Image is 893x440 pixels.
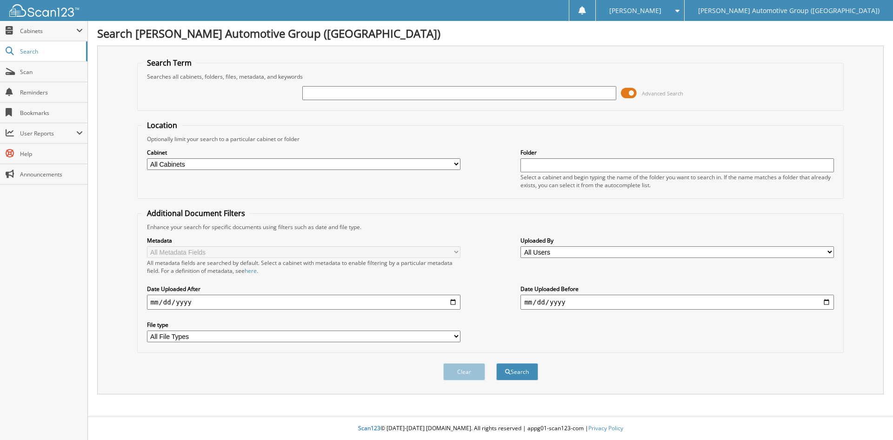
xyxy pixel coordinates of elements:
[520,295,834,310] input: end
[20,88,83,96] span: Reminders
[147,149,460,156] label: Cabinet
[142,73,839,81] div: Searches all cabinets, folders, files, metadata, and keywords
[358,424,380,432] span: Scan123
[588,424,623,432] a: Privacy Policy
[443,363,485,380] button: Clear
[20,109,83,117] span: Bookmarks
[142,120,182,130] legend: Location
[147,237,460,244] label: Metadata
[147,259,460,275] div: All metadata fields are searched by default. Select a cabinet with metadata to enable filtering b...
[20,27,76,35] span: Cabinets
[147,321,460,329] label: File type
[520,285,834,293] label: Date Uploaded Before
[20,129,76,137] span: User Reports
[142,58,196,68] legend: Search Term
[20,170,83,178] span: Announcements
[88,417,893,440] div: © [DATE]-[DATE] [DOMAIN_NAME]. All rights reserved | appg01-scan123-com |
[20,68,83,76] span: Scan
[496,363,538,380] button: Search
[698,8,880,14] span: [PERSON_NAME] Automotive Group ([GEOGRAPHIC_DATA])
[147,295,460,310] input: start
[147,285,460,293] label: Date Uploaded After
[142,135,839,143] div: Optionally limit your search to a particular cabinet or folder
[642,90,683,97] span: Advanced Search
[9,4,79,17] img: scan123-logo-white.svg
[245,267,257,275] a: here
[609,8,661,14] span: [PERSON_NAME]
[97,26,884,41] h1: Search [PERSON_NAME] Automotive Group ([GEOGRAPHIC_DATA])
[20,47,81,55] span: Search
[520,149,834,156] label: Folder
[520,237,834,244] label: Uploaded By
[142,223,839,231] div: Enhance your search for specific documents using filters such as date and file type.
[520,173,834,189] div: Select a cabinet and begin typing the name of the folder you want to search in. If the name match...
[20,150,83,158] span: Help
[142,208,250,218] legend: Additional Document Filters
